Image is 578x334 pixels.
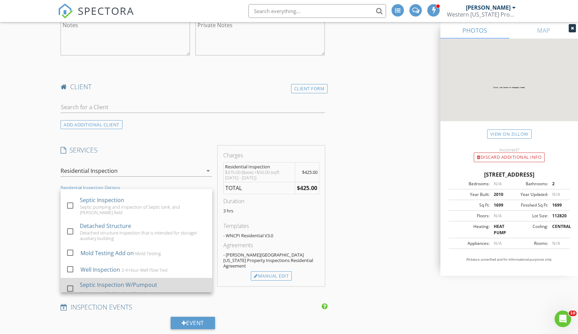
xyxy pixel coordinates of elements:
[552,191,560,197] span: N/A
[61,102,325,113] input: Search for a Client
[474,153,545,162] div: Discard Additional info
[78,3,134,18] span: SPECTORA
[80,196,124,204] div: Septic Inspection
[251,271,292,281] div: Manual Edit
[61,120,122,129] div: ADD ADDITIONAL client
[569,311,577,316] span: 10
[548,223,568,236] div: CENTRAL
[61,168,118,174] div: Residential Inspection
[61,303,325,312] h4: INSPECTION EVENTS
[440,22,509,39] a: PHOTOS
[555,311,571,327] iframe: Intercom live chat
[61,146,212,155] h4: SERVICES
[121,267,168,273] div: 2-4 Hour Well Flow Test
[451,213,490,219] div: Floors:
[80,204,207,215] div: Septic pumping and inspection of Septic tank, and [PERSON_NAME] field
[509,223,548,236] div: Cooling:
[451,191,490,198] div: Year Built:
[223,222,319,230] div: Templates
[224,182,295,194] td: TOTAL
[81,249,134,257] div: Mold Testing Add on
[449,257,570,262] p: All data is unverified and for informational purposes only.
[58,9,134,24] a: SPECTORA
[80,222,131,230] div: Detached Structure
[548,213,568,219] div: 112820
[80,230,207,241] div: Detached structure inspection that is intended for storage/ auxiliary building
[490,191,509,198] div: 2010
[223,208,319,213] p: 3 hrs
[58,3,73,19] img: The Best Home Inspection Software - Spectora
[248,4,386,18] input: Search everything...
[440,39,578,138] img: streetview
[302,169,318,175] span: $425.00
[552,240,560,246] span: N/A
[548,181,568,187] div: 2
[509,22,578,39] a: MAP
[81,265,120,274] div: Well Inspection
[204,167,212,175] i: arrow_drop_down
[80,281,157,289] div: Septic Inspection W/Pumpout
[61,82,325,91] h4: client
[487,129,532,139] a: View on Zillow
[223,241,319,249] div: Agreements
[509,202,548,208] div: Finished Sq Ft:
[490,202,509,208] div: 1699
[449,170,570,179] div: [STREET_ADDRESS]
[451,240,490,247] div: Appliances:
[494,213,502,219] span: N/A
[451,202,490,208] div: Sq Ft:
[466,4,511,11] div: [PERSON_NAME]
[223,151,319,159] div: Charges
[447,11,516,18] div: Western North Carolina Property Inspections LLC
[171,317,215,329] div: Event
[223,233,319,238] div: - WNCPI Residential V3.0
[494,181,502,187] span: N/A
[135,251,161,256] div: Mold Testing
[494,240,502,246] span: N/A
[509,191,548,198] div: Year Updated:
[490,223,509,236] div: HEAT PUMP
[223,252,319,269] div: - [PERSON_NAME][GEOGRAPHIC_DATA][US_STATE] Property Inspections Residential Agreement
[225,164,293,169] div: Residential Inspection
[509,240,548,247] div: Rooms:
[297,184,317,192] strong: $425.00
[223,197,319,205] div: Duration
[225,169,293,180] div: $375.00 (Base) +$50.00 (sqft [DATE] - [DATE])
[451,223,490,236] div: Heating:
[291,84,328,93] div: Client Form
[509,213,548,219] div: Lot Size:
[440,147,578,153] div: Incorrect?
[80,291,159,296] div: Measuring of Solids, Visual Examination
[548,202,568,208] div: 1699
[509,181,548,187] div: Bathrooms:
[451,181,490,187] div: Bedrooms:
[80,178,207,189] div: Copper, iron, lead, nitrate, nitrite, hardness, total coliform, [MEDICAL_DATA]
